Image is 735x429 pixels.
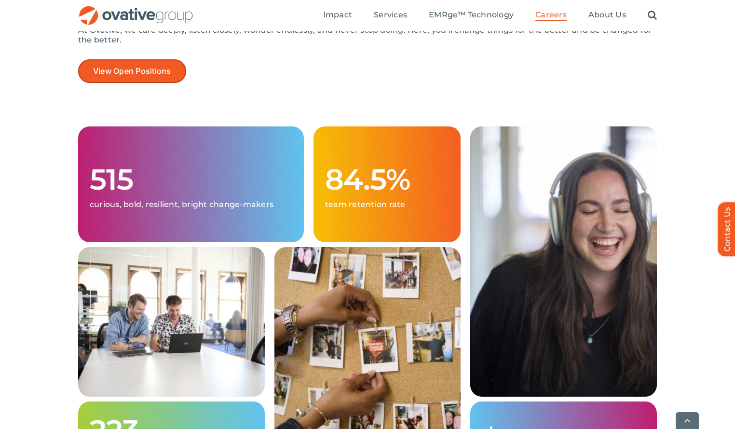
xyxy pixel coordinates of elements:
[90,164,292,195] h1: 515
[93,67,171,76] span: View Open Positions
[374,10,407,20] span: Services
[325,200,449,209] p: team retention rate
[90,200,292,209] p: curious, bold, resilient, bright change-makers
[429,10,514,20] span: EMRge™ Technology
[588,10,626,20] span: About Us
[78,26,657,45] p: At Ovative, we care deeply, listen closely, wonder endlessly, and never stop doing. Here, you’ll ...
[323,10,352,21] a: Impact
[323,10,352,20] span: Impact
[78,59,186,83] a: View Open Positions
[78,247,265,397] img: Careers – Grid 1
[588,10,626,21] a: About Us
[470,126,657,397] img: Careers – Grid 3
[535,10,567,20] span: Careers
[374,10,407,21] a: Services
[535,10,567,21] a: Careers
[325,164,449,195] h1: 84.5%
[78,5,194,14] a: OG_Full_horizontal_RGB
[648,10,657,21] a: Search
[429,10,514,21] a: EMRge™ Technology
